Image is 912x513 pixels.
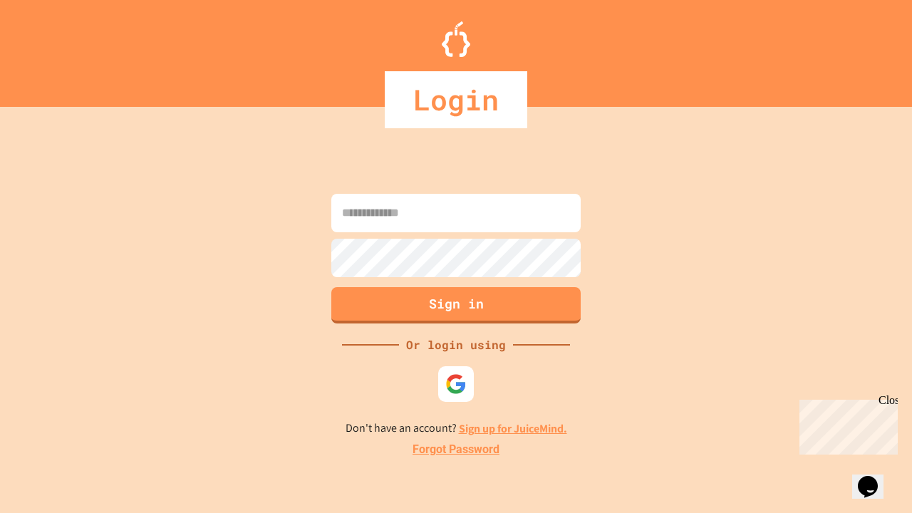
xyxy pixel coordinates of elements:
div: Chat with us now!Close [6,6,98,90]
div: Login [385,71,527,128]
button: Sign in [331,287,581,323]
a: Forgot Password [413,441,499,458]
a: Sign up for JuiceMind. [459,421,567,436]
iframe: chat widget [794,394,898,455]
img: Logo.svg [442,21,470,57]
iframe: chat widget [852,456,898,499]
div: Or login using [399,336,513,353]
img: google-icon.svg [445,373,467,395]
p: Don't have an account? [346,420,567,437]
